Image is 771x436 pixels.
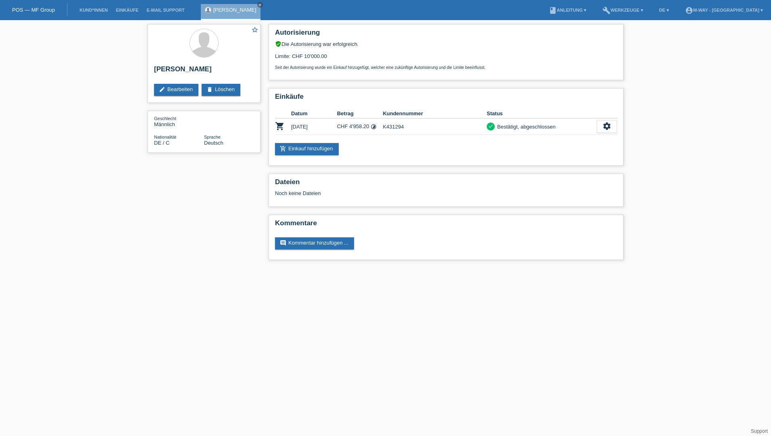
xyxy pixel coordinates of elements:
[488,123,494,129] i: check
[275,29,617,41] h2: Autorisierung
[545,8,590,12] a: bookAnleitung ▾
[371,124,377,130] i: 24 Raten
[204,135,221,139] span: Sprache
[275,47,617,70] div: Limite: CHF 10'000.00
[154,135,176,139] span: Nationalität
[280,240,286,246] i: comment
[602,6,611,15] i: build
[251,26,258,33] i: star_border
[154,116,176,121] span: Geschlecht
[275,143,339,155] a: add_shopping_cartEinkauf hinzufügen
[154,84,198,96] a: editBearbeiten
[154,140,169,146] span: Deutschland / C / 01.06.2013
[202,84,240,96] a: deleteLöschen
[685,6,693,15] i: account_circle
[602,122,611,131] i: settings
[598,8,647,12] a: buildWerkzeuge ▾
[251,26,258,35] a: star_border
[275,190,521,196] div: Noch keine Dateien
[275,41,281,47] i: verified_user
[275,178,617,190] h2: Dateien
[291,118,337,135] td: [DATE]
[275,219,617,231] h2: Kommentare
[383,118,487,135] td: K431294
[275,237,354,249] a: commentKommentar hinzufügen ...
[337,109,383,118] th: Betrag
[204,140,223,146] span: Deutsch
[213,7,256,13] a: [PERSON_NAME]
[75,8,112,12] a: Kund*innen
[291,109,337,118] th: Datum
[275,65,617,70] p: Seit der Autorisierung wurde ein Einkauf hinzugefügt, welcher eine zukünftige Autorisierung und d...
[549,6,557,15] i: book
[143,8,189,12] a: E-Mail Support
[275,41,617,47] div: Die Autorisierung war erfolgreich.
[112,8,142,12] a: Einkäufe
[258,3,262,7] i: close
[257,2,263,8] a: close
[206,86,213,93] i: delete
[280,145,286,152] i: add_shopping_cart
[275,121,285,131] i: POSP00026518
[154,115,204,127] div: Männlich
[154,65,254,77] h2: [PERSON_NAME]
[275,93,617,105] h2: Einkäufe
[487,109,597,118] th: Status
[12,7,55,13] a: POS — MF Group
[681,8,767,12] a: account_circlem-way - [GEOGRAPHIC_DATA] ▾
[159,86,165,93] i: edit
[337,118,383,135] td: CHF 4'958.20
[383,109,487,118] th: Kundennummer
[751,428,768,434] a: Support
[655,8,673,12] a: DE ▾
[495,122,556,131] div: Bestätigt, abgeschlossen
